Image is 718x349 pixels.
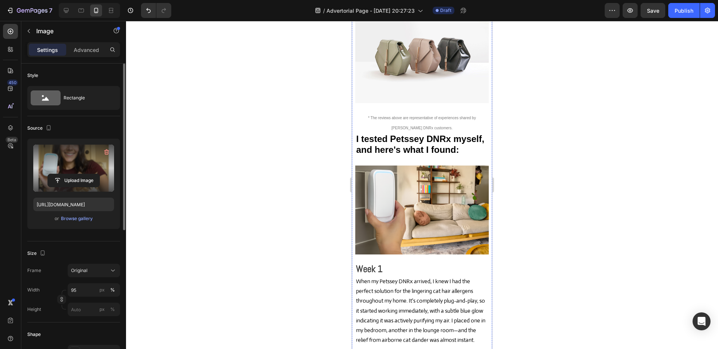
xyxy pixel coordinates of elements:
[4,113,132,134] strong: I tested Petssey DNRx myself, and here's what I found:
[98,305,107,314] button: %
[4,242,31,254] strong: Week 1
[440,7,451,14] span: Draft
[99,306,105,313] div: px
[16,95,124,109] span: * The reviews above are representative of experiences shared by [PERSON_NAME] DNRx customers.
[27,267,41,274] label: Frame
[64,89,109,106] div: Rectangle
[74,46,99,54] p: Advanced
[27,72,38,79] div: Style
[3,145,136,234] img: image_demo.jpg
[141,3,171,18] div: Undo/Redo
[352,21,492,349] iframe: To enrich screen reader interactions, please activate Accessibility in Grammarly extension settings
[55,214,59,223] span: or
[61,215,93,222] button: Browse gallery
[27,331,41,338] div: Shape
[99,287,105,293] div: px
[323,7,325,15] span: /
[110,306,115,313] div: %
[326,7,415,15] span: Advertorial Page - [DATE] 20:27:23
[3,3,56,18] button: 7
[641,3,665,18] button: Save
[47,174,100,187] button: Upload Image
[98,285,107,294] button: %
[36,27,100,35] p: Image
[27,306,41,313] label: Height
[68,264,120,277] button: Original
[675,7,693,15] div: Publish
[68,283,120,297] input: px%
[110,287,115,293] div: %
[27,123,53,133] div: Source
[647,7,659,14] span: Save
[7,80,18,86] div: 450
[693,312,711,330] div: Open Intercom Messenger
[27,287,40,293] label: Width
[6,137,18,143] div: Beta
[668,3,700,18] button: Publish
[68,303,120,316] input: px%
[108,305,117,314] button: px
[71,267,88,274] span: Original
[37,46,58,54] p: Settings
[33,198,114,211] input: https://example.com/image.jpg
[49,6,52,15] p: 7
[108,285,117,294] button: px
[4,257,134,322] span: When my Petssey DNRx arrived, I knew I had the perfect solution for the lingering cat hair allerg...
[27,248,47,259] div: Size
